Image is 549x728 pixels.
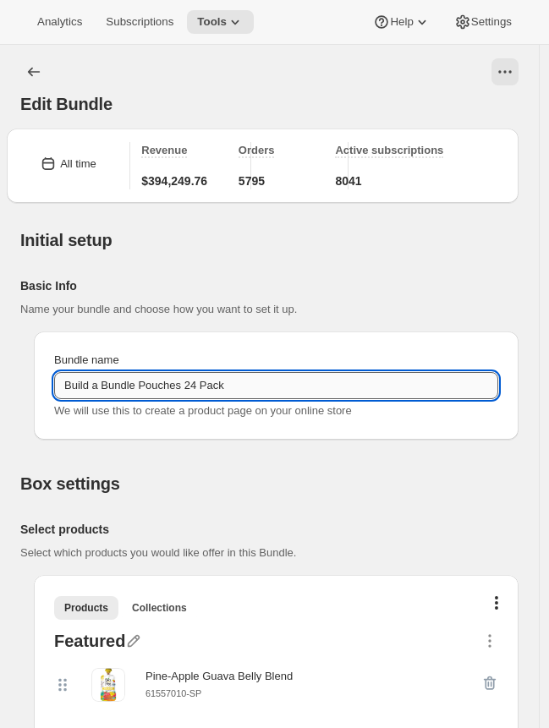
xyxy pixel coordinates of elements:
span: Settings [471,15,512,29]
button: Tools [187,10,254,34]
span: Edit Bundle [20,95,113,113]
div: All time [60,156,96,172]
div: Pine-Apple Guava Belly Blend [145,668,293,685]
h2: Select products [20,521,491,538]
span: Subscriptions [106,15,173,29]
p: Select which products you would like offer in this Bundle. [20,545,491,561]
span: Bundle name [54,353,119,366]
button: Settings [444,10,522,34]
button: Subscriptions [96,10,184,34]
span: Tools [197,15,227,29]
span: $394,249.76 [141,172,207,189]
h2: Initial setup [20,230,519,250]
p: Name your bundle and choose how you want to set it up. [20,301,491,318]
button: Bundles [20,58,47,85]
input: ie. Smoothie box [54,372,498,399]
button: Analytics [27,10,92,34]
span: Help [390,15,413,29]
span: Orders [239,144,275,156]
button: Help [363,10,440,34]
span: We will use this to create a product page on your online store [54,404,352,417]
span: Revenue [141,144,187,156]
span: Active subscriptions [335,144,443,156]
button: View actions for Edit Bundle [491,58,519,85]
span: 5795 [239,172,265,189]
span: Products [64,601,108,615]
span: Analytics [37,15,82,29]
h2: Box settings [20,473,519,494]
small: 61557010-SP [145,688,201,698]
div: Featured [54,632,125,654]
img: Pine-Apple Guava Belly Blend [91,668,125,702]
span: 8041 [335,172,361,189]
span: Collections [132,601,187,615]
h2: Basic Info [20,277,491,294]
